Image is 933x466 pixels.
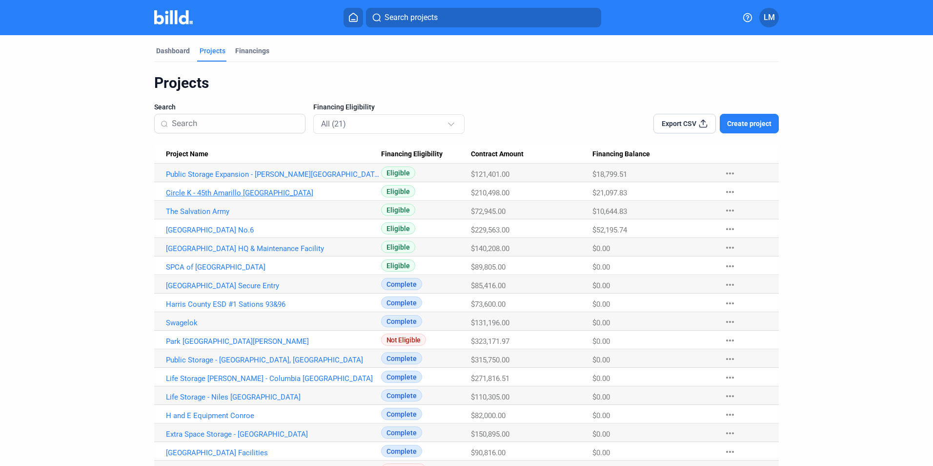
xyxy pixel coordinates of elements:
span: $210,498.00 [471,189,509,197]
span: $150,895.00 [471,430,509,439]
mat-icon: more_horiz [724,409,736,421]
span: Complete [381,445,422,457]
span: Complete [381,278,422,290]
span: $110,305.00 [471,393,509,402]
a: [GEOGRAPHIC_DATA] No.6 [166,226,381,234]
div: Financing Balance [592,150,714,159]
a: Life Storage [PERSON_NAME] - Columbia [GEOGRAPHIC_DATA] [166,374,381,383]
span: Not Eligible [381,334,426,346]
span: $121,401.00 [471,170,509,179]
span: Complete [381,426,422,439]
mat-icon: more_horiz [724,446,736,458]
button: Search projects [366,8,601,27]
span: $140,208.00 [471,244,509,253]
span: Project Name [166,150,208,159]
span: $82,000.00 [471,411,506,420]
span: Complete [381,389,422,402]
span: Eligible [381,259,415,272]
img: Billd Company Logo [154,10,193,24]
span: Eligible [381,204,415,216]
a: Extra Space Storage - [GEOGRAPHIC_DATA] [166,430,381,439]
span: $0.00 [592,448,610,457]
a: Park [GEOGRAPHIC_DATA][PERSON_NAME] [166,337,381,346]
span: $85,416.00 [471,281,506,290]
span: $73,600.00 [471,300,506,309]
span: $52,195.74 [592,226,627,234]
span: $0.00 [592,300,610,309]
span: Complete [381,408,422,420]
a: [GEOGRAPHIC_DATA] HQ & Maintenance Facility [166,244,381,253]
mat-icon: more_horiz [724,372,736,383]
span: $0.00 [592,244,610,253]
span: Financing Eligibility [381,150,443,159]
a: Public Storage - [GEOGRAPHIC_DATA], [GEOGRAPHIC_DATA] [166,356,381,364]
span: $89,805.00 [471,263,506,272]
a: [GEOGRAPHIC_DATA] Secure Entry [166,281,381,290]
span: $323,171.97 [471,337,509,346]
span: Search [154,102,176,112]
span: $0.00 [592,374,610,383]
span: Eligible [381,185,415,197]
span: LM [764,12,775,23]
span: $271,816.51 [471,374,509,383]
span: $0.00 [592,393,610,402]
mat-icon: more_horiz [724,390,736,402]
span: $10,644.83 [592,207,627,216]
span: Eligible [381,167,415,179]
span: $0.00 [592,411,610,420]
a: Swagelok [166,318,381,327]
mat-icon: more_horiz [724,335,736,346]
span: $72,945.00 [471,207,506,216]
a: Life Storage - Niles [GEOGRAPHIC_DATA] [166,393,381,402]
div: Financing Eligibility [381,150,471,159]
a: [GEOGRAPHIC_DATA] Facilities [166,448,381,457]
a: H and E Equipment Conroe [166,411,381,420]
span: $315,750.00 [471,356,509,364]
a: Public Storage Expansion - [PERSON_NAME][GEOGRAPHIC_DATA] [166,170,381,179]
mat-icon: more_horiz [724,186,736,198]
mat-icon: more_horiz [724,205,736,216]
a: The Salvation Army [166,207,381,216]
div: Dashboard [156,46,190,56]
span: Complete [381,352,422,364]
span: $0.00 [592,281,610,290]
mat-icon: more_horiz [724,279,736,291]
span: Export CSV [662,119,696,128]
a: Harris County ESD #1 Sations 93&96 [166,300,381,309]
div: Project Name [166,150,381,159]
span: Create project [727,119,771,128]
div: Projects [200,46,225,56]
a: SPCA of [GEOGRAPHIC_DATA] [166,263,381,272]
mat-icon: more_horiz [724,353,736,365]
span: Financing Eligibility [313,102,375,112]
span: Eligible [381,222,415,234]
span: $0.00 [592,430,610,439]
div: Contract Amount [471,150,592,159]
span: Financing Balance [592,150,650,159]
button: Export CSV [653,114,716,133]
mat-icon: more_horiz [724,168,736,179]
input: Search [172,113,299,134]
span: Eligible [381,241,415,253]
span: $21,097.83 [592,189,627,197]
mat-icon: more_horiz [724,427,736,439]
mat-icon: more_horiz [724,242,736,254]
span: $0.00 [592,263,610,272]
span: Complete [381,297,422,309]
a: Circle K - 45th Amarillo [GEOGRAPHIC_DATA] [166,189,381,197]
mat-icon: more_horiz [724,316,736,328]
div: Financings [235,46,269,56]
mat-icon: more_horiz [724,297,736,309]
button: Create project [720,114,779,133]
span: Contract Amount [471,150,524,159]
span: Search projects [385,12,438,23]
span: $0.00 [592,337,610,346]
span: $90,816.00 [471,448,506,457]
span: Complete [381,315,422,327]
span: $229,563.00 [471,226,509,234]
mat-select-trigger: All (21) [321,119,346,128]
span: $18,799.51 [592,170,627,179]
mat-icon: more_horiz [724,260,736,272]
div: Projects [154,74,779,92]
span: Complete [381,371,422,383]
